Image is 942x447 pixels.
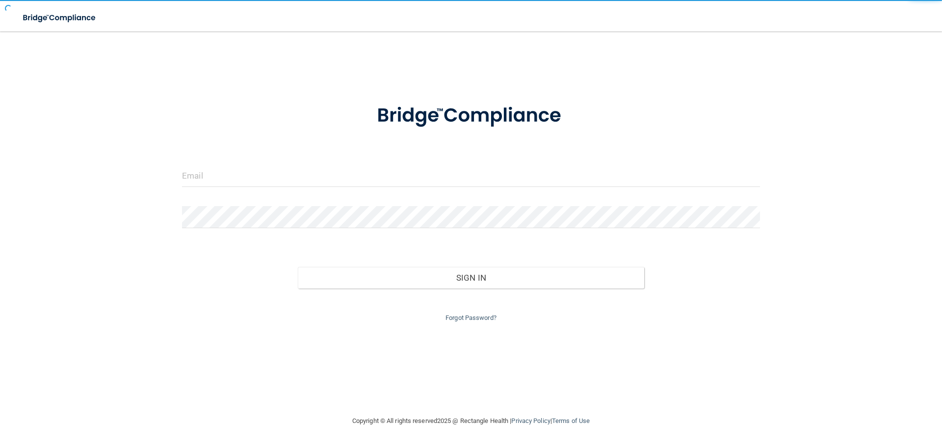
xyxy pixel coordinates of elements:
img: bridge_compliance_login_screen.278c3ca4.svg [357,90,585,141]
a: Terms of Use [552,417,590,424]
div: Copyright © All rights reserved 2025 @ Rectangle Health | | [292,405,650,437]
a: Privacy Policy [511,417,550,424]
a: Forgot Password? [445,314,497,321]
button: Sign In [298,267,645,289]
img: bridge_compliance_login_screen.278c3ca4.svg [15,8,105,28]
input: Email [182,165,760,187]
